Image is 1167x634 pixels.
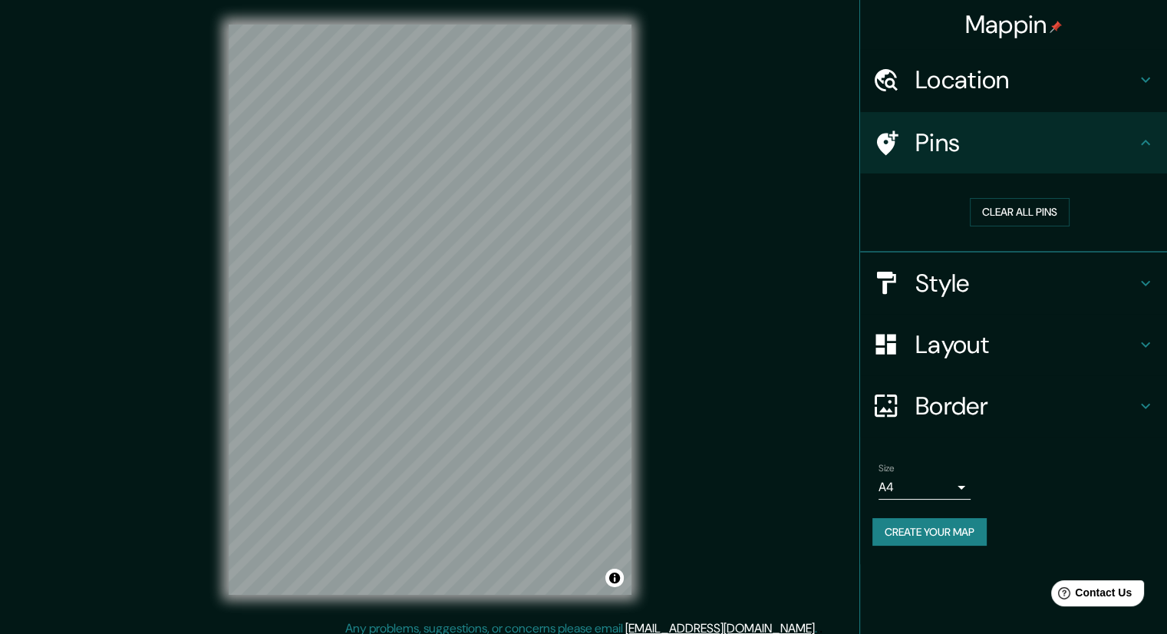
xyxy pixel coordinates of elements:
[860,314,1167,375] div: Layout
[915,391,1136,421] h4: Border
[872,518,987,546] button: Create your map
[605,569,624,587] button: Toggle attribution
[1050,21,1062,33] img: pin-icon.png
[915,329,1136,360] h4: Layout
[1030,574,1150,617] iframe: Help widget launcher
[229,25,631,595] canvas: Map
[915,127,1136,158] h4: Pins
[860,253,1167,314] div: Style
[860,49,1167,111] div: Location
[860,375,1167,437] div: Border
[879,475,971,500] div: A4
[860,112,1167,173] div: Pins
[915,268,1136,299] h4: Style
[915,64,1136,95] h4: Location
[879,461,895,474] label: Size
[970,198,1070,226] button: Clear all pins
[965,9,1063,40] h4: Mappin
